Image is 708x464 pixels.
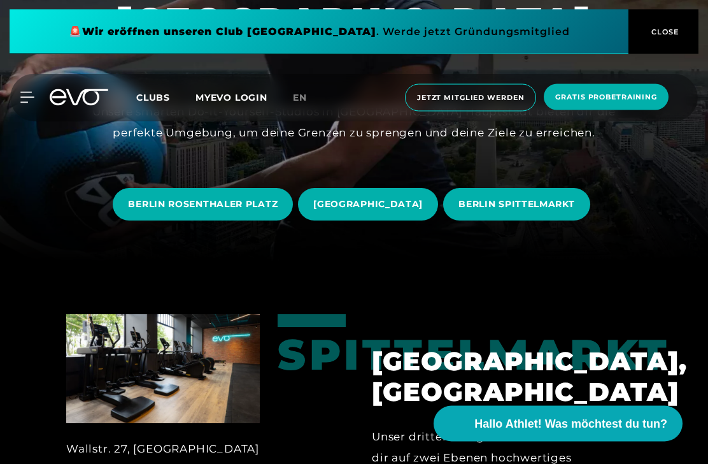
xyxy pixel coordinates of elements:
span: [GEOGRAPHIC_DATA] [313,198,423,212]
a: Gratis Probetraining [540,84,672,112]
span: CLOSE [648,26,679,38]
h2: [GEOGRAPHIC_DATA], [GEOGRAPHIC_DATA] [372,347,642,408]
span: Jetzt Mitglied werden [417,92,524,103]
a: BERLIN ROSENTHALER PLATZ [113,179,298,231]
div: Wallstr. 27, [GEOGRAPHIC_DATA] [66,439,260,460]
a: Clubs [136,91,195,103]
a: en [293,91,322,105]
span: Gratis Probetraining [555,92,657,103]
span: Hallo Athlet! Was möchtest du tun? [474,416,667,433]
a: MYEVO LOGIN [195,92,267,103]
span: Clubs [136,92,170,103]
img: Berlin, Spittelmarkt [66,315,260,424]
span: BERLIN ROSENTHALER PLATZ [128,198,278,212]
span: en [293,92,307,103]
a: Jetzt Mitglied werden [401,84,540,112]
a: BERLIN SPITTELMARKT [443,179,595,231]
a: [GEOGRAPHIC_DATA] [298,179,443,231]
button: Hallo Athlet! Was möchtest du tun? [434,406,683,442]
button: CLOSE [628,10,698,54]
span: BERLIN SPITTELMARKT [458,198,574,212]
